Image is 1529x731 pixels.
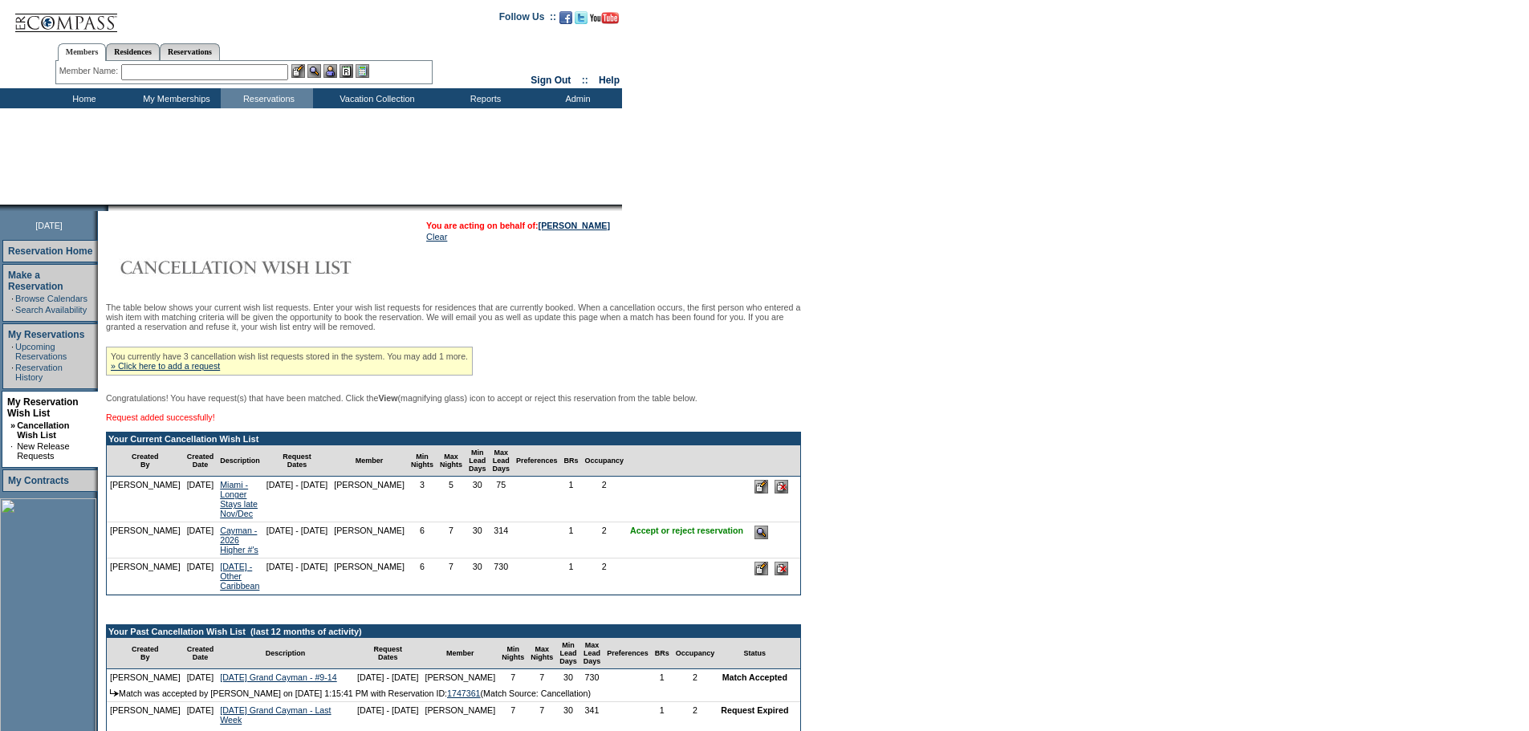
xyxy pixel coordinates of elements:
td: Request Dates [354,638,422,669]
td: 7 [437,522,466,558]
a: Miami - Longer Stays late Nov/Dec [220,480,258,518]
a: My Reservations [8,329,84,340]
td: 30 [556,669,580,685]
td: 2 [582,477,628,522]
td: · [10,441,15,461]
span: Request added successfully! [106,412,215,422]
td: [PERSON_NAME] [422,669,499,685]
td: 6 [408,522,437,558]
td: [PERSON_NAME] [331,477,408,522]
a: Browse Calendars [15,294,87,303]
a: Follow us on Twitter [575,16,588,26]
td: 1 [561,477,582,522]
a: Reservation History [15,363,63,382]
td: Match was accepted by [PERSON_NAME] on [DATE] 1:15:41 PM with Reservation ID: (Match Source: Canc... [107,685,800,702]
td: Created By [107,638,184,669]
td: Vacation Collection [313,88,437,108]
td: [PERSON_NAME] [107,558,184,595]
td: Member [422,638,499,669]
input: Edit this Request [754,562,768,575]
img: b_calculator.gif [356,64,369,78]
td: Admin [530,88,622,108]
a: Upcoming Reservations [15,342,67,361]
td: BRs [561,445,582,477]
td: Your Current Cancellation Wish List [107,433,800,445]
td: 75 [489,477,513,522]
input: Delete this Request [775,562,788,575]
td: 2 [673,669,718,685]
td: 1 [652,702,673,728]
td: Follow Us :: [499,10,556,29]
b: View [378,393,397,403]
td: Request Dates [263,445,331,477]
td: [DATE] [184,477,218,522]
td: 30 [466,558,490,595]
td: Description [217,445,263,477]
td: Created Date [184,638,218,669]
span: :: [582,75,588,86]
td: Preferences [513,445,561,477]
td: · [11,294,14,303]
td: 7 [437,558,466,595]
td: Status [718,638,791,669]
img: View [307,64,321,78]
td: My Memberships [128,88,221,108]
td: Max Lead Days [489,445,513,477]
nobr: [DATE] - [DATE] [266,480,328,489]
td: [DATE] [184,669,218,685]
td: Home [36,88,128,108]
td: [PERSON_NAME] [331,558,408,595]
td: Occupancy [673,638,718,669]
a: Residences [106,43,160,60]
img: Follow us on Twitter [575,11,588,24]
td: 30 [466,477,490,522]
img: Reservations [340,64,353,78]
img: Subscribe to our YouTube Channel [590,12,619,24]
td: Min Nights [408,445,437,477]
td: 314 [489,522,513,558]
nobr: [DATE] - [DATE] [357,672,419,682]
a: Members [58,43,107,61]
a: Reservations [160,43,220,60]
td: Reservations [221,88,313,108]
a: [DATE] Grand Cayman - Last Week [220,705,331,725]
a: [PERSON_NAME] [539,221,610,230]
td: Created By [107,445,184,477]
td: [DATE] [184,558,218,595]
input: Accept or Reject this Reservation [754,526,768,539]
a: Become our fan on Facebook [559,16,572,26]
td: Min Nights [498,638,527,669]
a: Search Availability [15,305,87,315]
a: [DATE] - Other Caribbean [220,562,259,591]
td: BRs [652,638,673,669]
img: blank.gif [108,205,110,211]
nobr: Accept or reject reservation [630,526,743,535]
td: · [11,305,14,315]
td: · [11,363,14,382]
span: You are acting on behalf of: [426,221,610,230]
td: · [11,342,14,361]
a: Make a Reservation [8,270,63,292]
td: [DATE] [184,702,218,728]
a: Reservation Home [8,246,92,257]
div: Member Name: [59,64,121,78]
input: Edit this Request [754,480,768,493]
td: 6 [408,558,437,595]
td: Member [331,445,408,477]
a: Sign Out [531,75,571,86]
a: Help [599,75,620,86]
nobr: Match Accepted [722,672,787,682]
b: » [10,420,15,430]
td: 2 [582,558,628,595]
span: [DATE] [35,221,63,230]
td: Max Nights [437,445,466,477]
nobr: [DATE] - [DATE] [266,526,328,535]
a: My Reservation Wish List [7,396,79,419]
td: 7 [527,702,556,728]
td: [PERSON_NAME] [107,477,184,522]
td: 30 [556,702,580,728]
input: Delete this Request [775,480,788,493]
a: Cancellation Wish List [17,420,69,440]
a: [DATE] Grand Cayman - #9-14 [220,672,337,682]
img: Impersonate [323,64,337,78]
